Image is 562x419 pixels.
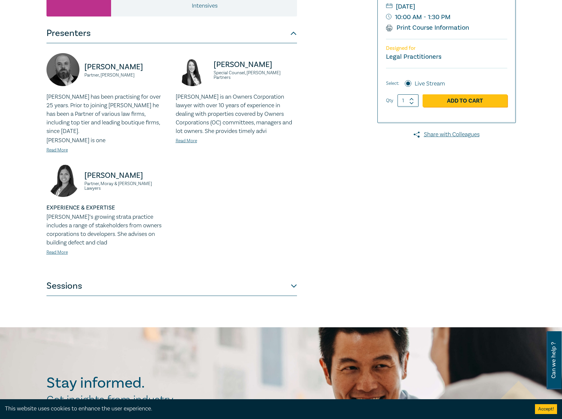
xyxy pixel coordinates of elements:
[46,276,297,296] button: Sessions
[386,23,469,32] a: Print Course Information
[386,80,399,87] span: Select:
[377,130,516,139] a: Share with Colleagues
[46,249,68,255] a: Read More
[46,23,297,43] button: Presenters
[415,80,445,88] label: Live Stream
[535,404,557,414] button: Accept cookies
[214,71,297,80] small: Special Counsel, [PERSON_NAME] Partners
[386,1,507,12] small: [DATE]
[46,136,168,145] p: [PERSON_NAME] is one
[46,204,115,211] strong: EXPERIENCE & EXPERTISE
[46,53,79,86] img: https://s3.ap-southeast-2.amazonaws.com/leo-cussen-store-production-content/Contacts/Tim%20Graham...
[84,73,168,78] small: Partner, [PERSON_NAME]
[84,170,168,181] p: [PERSON_NAME]
[84,62,168,72] p: [PERSON_NAME]
[46,213,168,247] p: [PERSON_NAME]’s growing strata practice includes a range of stakeholders from owners corporations...
[46,164,79,197] img: https://s3.ap-southeast-2.amazonaws.com/leo-cussen-store-production-content/Contacts/Fabienne%20L...
[214,59,297,70] p: [PERSON_NAME]
[386,52,441,61] small: Legal Practitioners
[5,404,525,413] div: This website uses cookies to enhance the user experience.
[550,335,557,385] span: Can we help ?
[386,45,507,51] p: Designed for
[46,147,68,153] a: Read More
[176,138,197,144] a: Read More
[46,374,202,392] h2: Stay informed.
[176,53,209,86] img: https://s3.ap-southeast-2.amazonaws.com/leo-cussen-store-production-content/Contacts/Deborah%20An...
[84,181,168,191] small: Partner, Moray & [PERSON_NAME] Lawyers
[398,94,419,107] input: 1
[386,97,393,104] label: Qty
[176,93,297,136] p: [PERSON_NAME] is an Owners Corporation lawyer with over 10 years of experience in dealing with pr...
[386,12,507,22] small: 10:00 AM - 1:30 PM
[46,93,168,136] p: [PERSON_NAME] has been practising for over 25 years. Prior to joining [PERSON_NAME] he has been a...
[423,94,507,107] a: Add to Cart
